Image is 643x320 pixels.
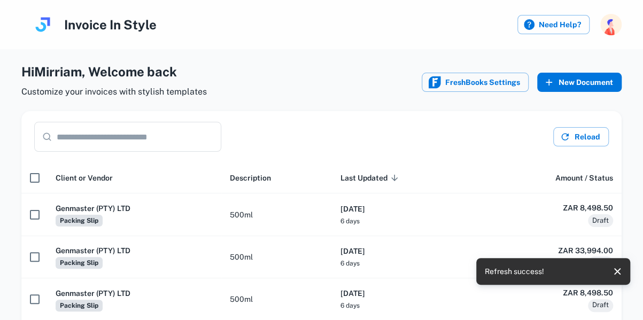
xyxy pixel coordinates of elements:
[56,245,213,256] h6: Genmaster (PTY) LTD
[489,202,613,214] h6: ZAR 8,498.50
[555,171,613,184] span: Amount / Status
[64,15,157,34] h4: Invoice In Style
[422,73,529,92] button: FreshBooks iconFreshBooks Settings
[56,257,103,269] span: Packing Slip
[489,287,613,299] h6: ZAR 8,498.50
[230,171,271,184] span: Description
[517,15,590,34] label: Need Help?
[588,257,613,268] span: Draft
[21,62,207,81] h4: Hi Mirriam , Welcome back
[56,171,113,184] span: Client or Vendor
[340,302,360,309] span: 6 days
[588,300,613,310] span: Draft
[221,236,332,278] td: 500ml
[340,260,360,267] span: 6 days
[340,245,471,257] h6: [DATE]
[553,127,609,146] button: Reload
[340,287,471,299] h6: [DATE]
[340,203,471,215] h6: [DATE]
[537,73,622,92] button: New Document
[56,215,103,227] span: Packing Slip
[221,193,332,236] td: 500ml
[21,85,207,98] span: Customize your invoices with stylish templates
[56,287,213,299] h6: Genmaster (PTY) LTD
[588,215,613,226] span: Draft
[340,171,401,184] span: Last Updated
[428,76,441,89] img: FreshBooks icon
[485,261,544,282] div: Refresh success!
[600,14,622,35] img: photoURL
[56,202,213,214] h6: Genmaster (PTY) LTD
[340,217,360,225] span: 6 days
[609,263,626,280] button: close
[56,300,103,311] span: Packing Slip
[32,14,53,35] img: logo.svg
[489,245,613,256] h6: ZAR 33,994.00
